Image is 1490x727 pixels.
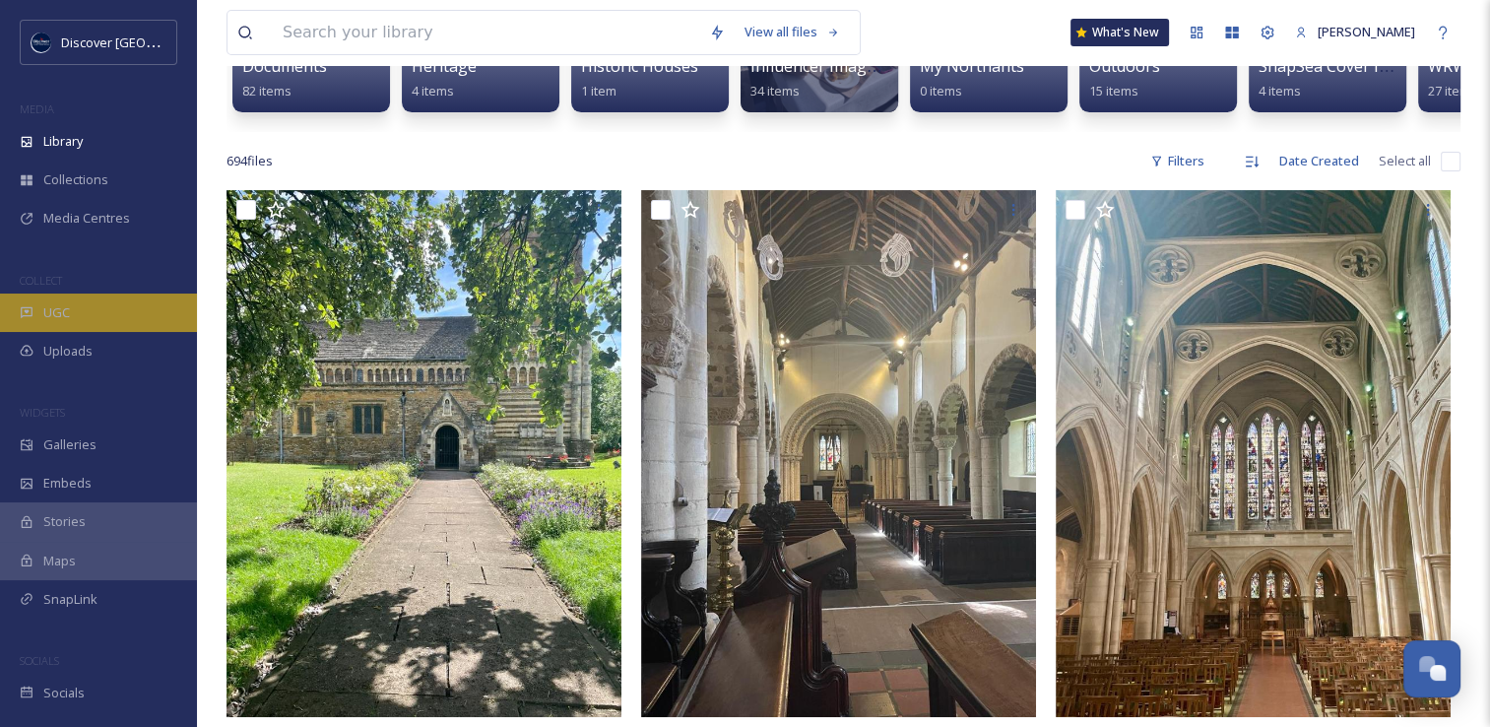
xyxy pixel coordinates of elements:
span: WIDGETS [20,405,65,420]
span: Galleries [43,435,97,454]
span: Uploads [43,342,93,361]
span: Historic Houses [581,55,698,77]
a: View all files [735,13,850,51]
span: Embeds [43,474,92,493]
span: 4 items [1259,82,1301,99]
a: [PERSON_NAME] [1285,13,1425,51]
span: Socials [43,684,85,702]
span: SnapSea Cover Icons [1259,55,1413,77]
span: Discover [GEOGRAPHIC_DATA] [61,33,240,51]
span: 0 items [920,82,962,99]
span: 27 items [1428,82,1477,99]
span: Stories [43,512,86,531]
div: Filters [1140,142,1214,180]
span: 694 file s [227,152,273,170]
span: 4 items [412,82,454,99]
span: Maps [43,552,76,570]
span: Collections [43,170,108,189]
a: What's New [1070,19,1169,46]
span: [PERSON_NAME] [1318,23,1415,40]
span: 1 item [581,82,616,99]
span: MEDIA [20,101,54,116]
span: Heritage [412,55,477,77]
span: UGC [43,303,70,322]
button: Open Chat [1403,640,1460,697]
img: St Peter's Church - Heritage Open Days 2023 (6).JPG [227,190,621,716]
span: Select all [1379,152,1431,170]
img: St Peter's Church - Heritage Open Days 2023 (4).JPG [1056,190,1451,716]
span: Documents [242,55,327,77]
span: Media Centres [43,209,130,228]
span: 15 items [1089,82,1138,99]
span: Library [43,132,83,151]
span: Outdoors [1089,55,1160,77]
span: SnapLink [43,590,97,609]
span: 34 items [750,82,800,99]
span: My Northants [920,55,1024,77]
span: SOCIALS [20,653,59,668]
span: COLLECT [20,273,62,288]
img: St Peter's Church - Heritage Open Days 2023 (5).JPG [641,190,1036,716]
div: Date Created [1269,142,1369,180]
span: 82 items [242,82,292,99]
span: Influencer Images and Videos [750,55,968,77]
input: Search your library [273,11,699,54]
img: Untitled%20design%20%282%29.png [32,33,51,52]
